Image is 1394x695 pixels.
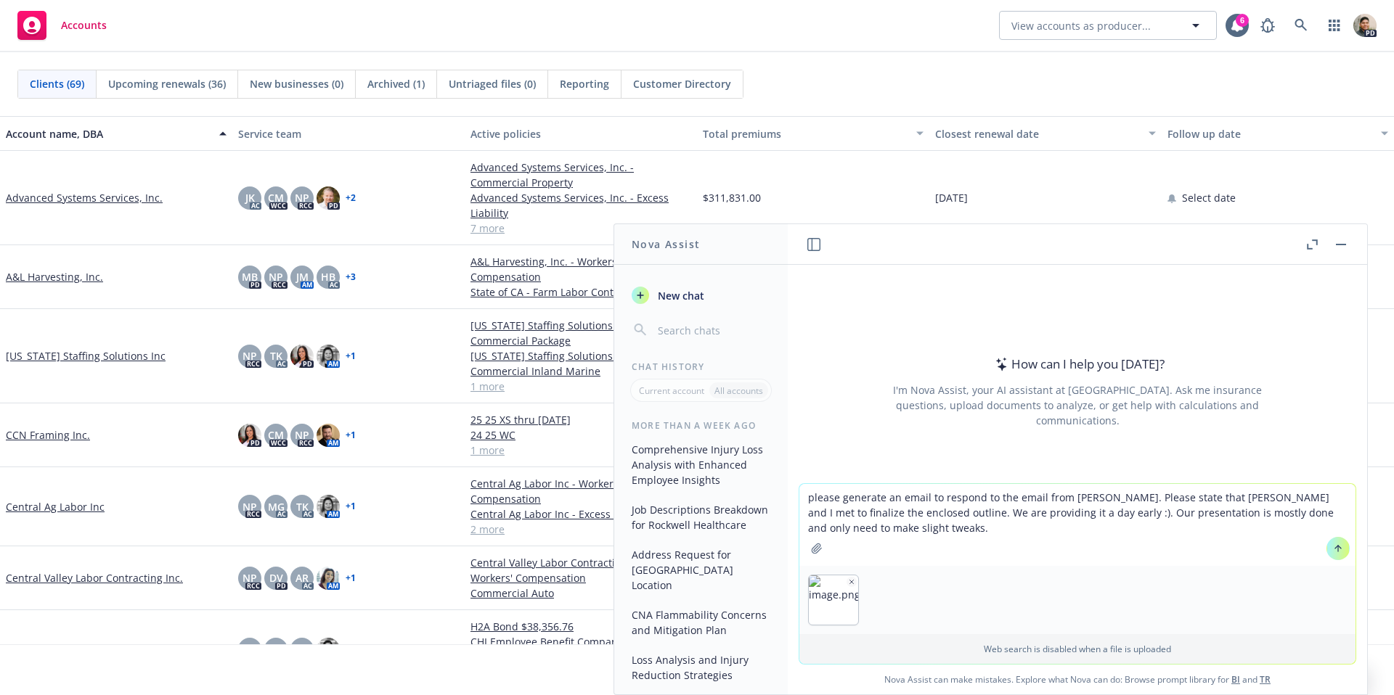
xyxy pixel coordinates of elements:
[1231,673,1240,686] a: BI
[633,76,731,91] span: Customer Directory
[242,269,258,284] span: MB
[290,345,314,368] img: photo
[268,499,285,514] span: MG
[1287,11,1316,40] a: Search
[1182,190,1236,205] span: Select date
[470,412,691,427] a: 25 25 XS thru [DATE]
[317,345,340,368] img: photo
[321,269,335,284] span: HB
[317,495,340,518] img: photo
[6,190,163,205] a: Advanced Systems Services, Inc.
[242,348,257,363] span: NP
[317,424,340,447] img: photo
[367,76,425,91] span: Archived (1)
[346,431,356,440] a: + 1
[703,126,908,141] div: Total premiums
[470,555,691,585] a: Central Valley Labor Contracting Inc. - Workers' Compensation
[794,665,1361,694] span: Nova Assist can make mistakes. Explore what Nova can do: Browse prompt library for and
[296,499,309,514] span: TK
[1353,14,1377,37] img: photo
[250,76,343,91] span: New businesses (0)
[232,116,465,151] button: Service team
[714,384,763,397] p: All accounts
[560,76,609,91] span: Reporting
[626,282,776,308] button: New chat
[1260,673,1271,686] a: TR
[991,355,1165,374] div: How can I help you [DATE]?
[317,186,340,210] img: photo
[1236,14,1249,27] div: 6
[346,194,356,202] a: + 2
[242,642,257,657] span: NP
[809,575,858,625] img: image.png
[470,585,691,601] a: Commercial Auto
[470,522,691,537] a: 2 more
[61,20,107,31] span: Accounts
[470,619,691,634] a: H2A Bond $38,356.76
[470,284,691,300] a: State of CA - Farm Labor Contractor Bond
[929,116,1162,151] button: Closest renewal date
[242,570,257,585] span: NP
[317,638,340,661] img: photo
[935,190,968,205] span: [DATE]
[6,642,158,657] a: CHI Employee Benefit Company
[346,352,356,361] a: + 1
[655,320,770,340] input: Search chats
[295,570,309,585] span: AR
[655,288,704,303] span: New chat
[270,348,282,363] span: TK
[935,126,1140,141] div: Closest renewal date
[470,634,691,665] a: CHI Employee Benefit Company - Workers' Compensation
[470,221,691,236] a: 7 more
[12,5,113,46] a: Accounts
[465,116,697,151] button: Active policies
[346,502,356,511] a: + 1
[238,126,459,141] div: Service team
[6,570,183,585] a: Central Valley Labor Contracting Inc.
[295,427,309,443] span: NP
[6,348,166,363] a: [US_STATE] Staffing Solutions Inc
[1320,11,1349,40] a: Switch app
[470,126,691,141] div: Active policies
[295,190,309,205] span: NP
[1253,11,1282,40] a: Report a Bug
[6,499,105,514] a: Central Ag Labor Inc
[1167,126,1372,141] div: Follow up date
[1011,18,1151,33] span: View accounts as producer...
[268,427,284,443] span: CM
[614,361,788,373] div: Chat History
[470,379,691,394] a: 1 more
[614,419,788,432] div: More than a week ago
[626,543,776,597] button: Address Request for [GEOGRAPHIC_DATA] Location
[346,273,356,281] a: + 3
[470,254,691,284] a: A&L Harvesting, Inc. - Workers' Compensation
[296,642,309,657] span: TK
[470,506,691,522] a: Central Ag Labor Inc - Excess Liability
[242,499,257,514] span: NP
[245,190,255,205] span: JK
[873,382,1281,428] div: I'm Nova Assist, your AI assistant at [GEOGRAPHIC_DATA]. Ask me insurance questions, upload docum...
[470,190,691,221] a: Advanced Systems Services, Inc. - Excess Liability
[6,269,103,284] a: A&L Harvesting, Inc.
[30,76,84,91] span: Clients (69)
[6,427,90,443] a: CCN Framing Inc.
[626,498,776,537] button: Job Descriptions Breakdown for Rockwell Healthcare
[296,269,309,284] span: JM
[799,484,1356,566] textarea: please generate an email to respond to the email from [PERSON_NAME]. Please state that [PERSON_NA...
[269,570,283,585] span: DV
[470,160,691,190] a: Advanced Systems Services, Inc. - Commercial Property
[626,437,776,492] button: Comprehensive Injury Loss Analysis with Enhanced Employee Insights
[317,567,340,590] img: photo
[697,116,929,151] button: Total premiums
[470,427,691,443] a: 24 25 WC
[632,237,700,252] h1: Nova Assist
[999,11,1217,40] button: View accounts as producer...
[808,643,1347,655] p: Web search is disabled when a file is uploaded
[1162,116,1394,151] button: Follow up date
[269,269,283,284] span: NP
[346,574,356,583] a: + 1
[470,318,691,348] a: [US_STATE] Staffing Solutions Inc - Commercial Package
[6,126,211,141] div: Account name, DBA
[238,424,261,447] img: photo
